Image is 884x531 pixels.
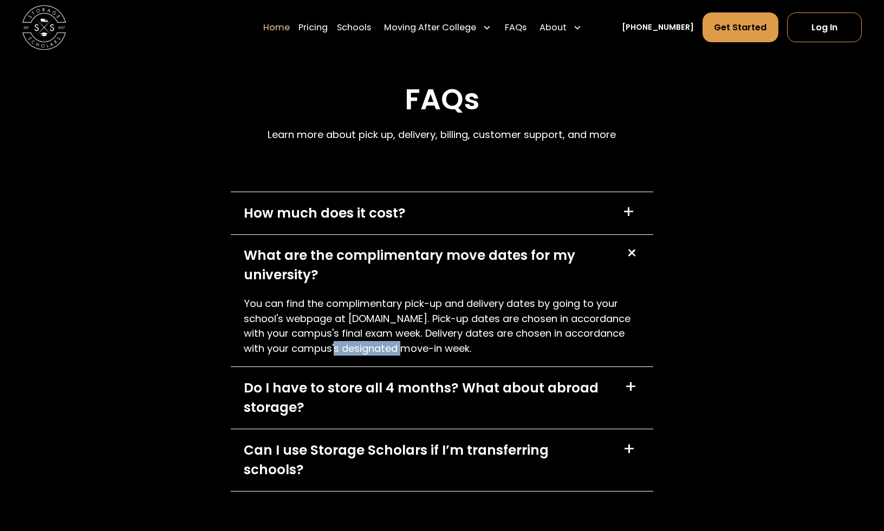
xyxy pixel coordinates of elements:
div: + [621,242,642,264]
div: Do I have to store all 4 months? What about abroad storage? [244,378,612,418]
a: Log In [787,12,862,42]
div: + [622,204,635,221]
a: [PHONE_NUMBER] [622,22,694,33]
a: Pricing [298,12,328,43]
div: Moving After College [380,12,496,43]
h2: FAQs [268,82,616,116]
p: Learn more about pick up, delivery, billing, customer support, and more [268,127,616,142]
p: You can find the complimentary pick-up and delivery dates by going to your school's webpage at [D... [244,296,640,356]
div: Moving After College [384,21,476,34]
div: + [625,378,637,396]
div: What are the complimentary move dates for my university? [244,246,611,285]
a: Home [263,12,290,43]
a: Get Started [703,12,778,42]
a: FAQs [505,12,526,43]
div: About [535,12,587,43]
div: About [539,21,567,34]
img: Storage Scholars main logo [22,5,66,49]
a: Schools [337,12,371,43]
div: + [623,441,635,458]
div: How much does it cost? [244,204,406,224]
div: Can I use Storage Scholars if I’m transferring schools? [244,441,609,480]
